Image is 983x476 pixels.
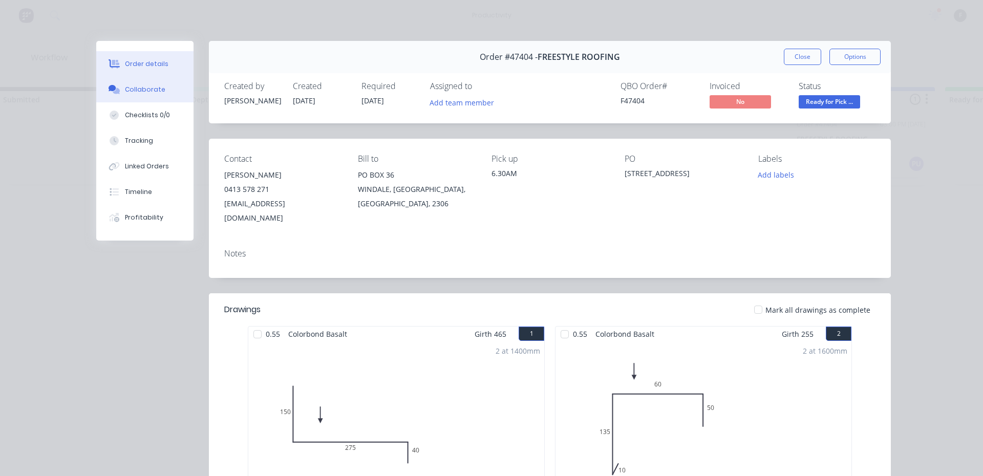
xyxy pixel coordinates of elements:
[491,168,609,179] div: 6.30AM
[224,168,341,182] div: [PERSON_NAME]
[430,81,532,91] div: Assigned to
[96,51,194,77] button: Order details
[799,81,875,91] div: Status
[491,154,609,164] div: Pick up
[224,249,875,258] div: Notes
[361,81,418,91] div: Required
[358,168,475,211] div: PO BOX 36WINDALE, [GEOGRAPHIC_DATA], [GEOGRAPHIC_DATA], 2306
[480,52,538,62] span: Order #47404 -
[125,136,153,145] div: Tracking
[293,96,315,105] span: [DATE]
[826,327,851,341] button: 2
[361,96,384,105] span: [DATE]
[284,327,351,341] span: Colorbond Basalt
[96,128,194,154] button: Tracking
[358,168,475,182] div: PO BOX 36
[125,213,163,222] div: Profitability
[96,179,194,205] button: Timeline
[799,95,860,111] button: Ready for Pick ...
[125,85,165,94] div: Collaborate
[125,162,169,171] div: Linked Orders
[538,52,620,62] span: FREESTYLE ROOFING
[784,49,821,65] button: Close
[621,95,697,106] div: F47404
[799,95,860,108] span: Ready for Pick ...
[96,154,194,179] button: Linked Orders
[569,327,591,341] span: 0.55
[224,154,341,164] div: Contact
[710,95,771,108] span: No
[125,187,152,197] div: Timeline
[224,182,341,197] div: 0413 578 271
[475,327,506,341] span: Girth 465
[96,205,194,230] button: Profitability
[224,168,341,225] div: [PERSON_NAME]0413 578 271[EMAIL_ADDRESS][DOMAIN_NAME]
[358,154,475,164] div: Bill to
[829,49,881,65] button: Options
[224,95,281,106] div: [PERSON_NAME]
[262,327,284,341] span: 0.55
[710,81,786,91] div: Invoiced
[125,111,170,120] div: Checklists 0/0
[224,197,341,225] div: [EMAIL_ADDRESS][DOMAIN_NAME]
[765,305,870,315] span: Mark all drawings as complete
[625,154,742,164] div: PO
[758,154,875,164] div: Labels
[591,327,658,341] span: Colorbond Basalt
[625,168,742,182] div: [STREET_ADDRESS]
[621,81,697,91] div: QBO Order #
[753,168,800,182] button: Add labels
[519,327,544,341] button: 1
[293,81,349,91] div: Created
[224,304,261,316] div: Drawings
[224,81,281,91] div: Created by
[358,182,475,211] div: WINDALE, [GEOGRAPHIC_DATA], [GEOGRAPHIC_DATA], 2306
[125,59,168,69] div: Order details
[782,327,814,341] span: Girth 255
[96,102,194,128] button: Checklists 0/0
[424,95,500,109] button: Add team member
[96,77,194,102] button: Collaborate
[496,345,540,356] div: 2 at 1400mm
[430,95,500,109] button: Add team member
[803,345,847,356] div: 2 at 1600mm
